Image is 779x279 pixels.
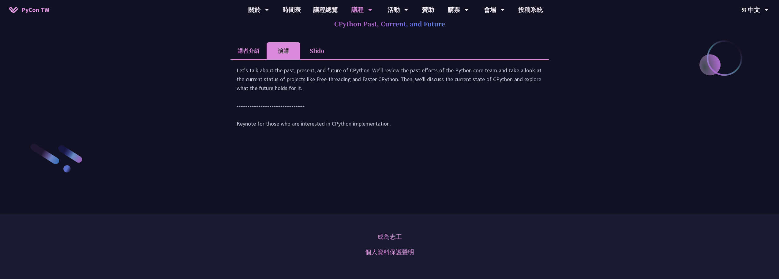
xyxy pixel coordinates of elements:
[365,247,414,257] a: 個人資料保護聲明
[267,42,300,59] li: 演講
[230,15,549,33] h2: CPython Past, Current, and Future
[230,42,267,59] li: 講者介紹
[237,66,543,134] div: Let's talk about the past, present, and future of CPython. We'll review the past efforts of the P...
[300,42,334,59] li: Slido
[9,7,18,13] img: Home icon of PyCon TW 2025
[3,2,55,17] a: PyCon TW
[21,5,49,14] span: PyCon TW
[742,8,748,12] img: Locale Icon
[377,232,402,241] a: 成為志工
